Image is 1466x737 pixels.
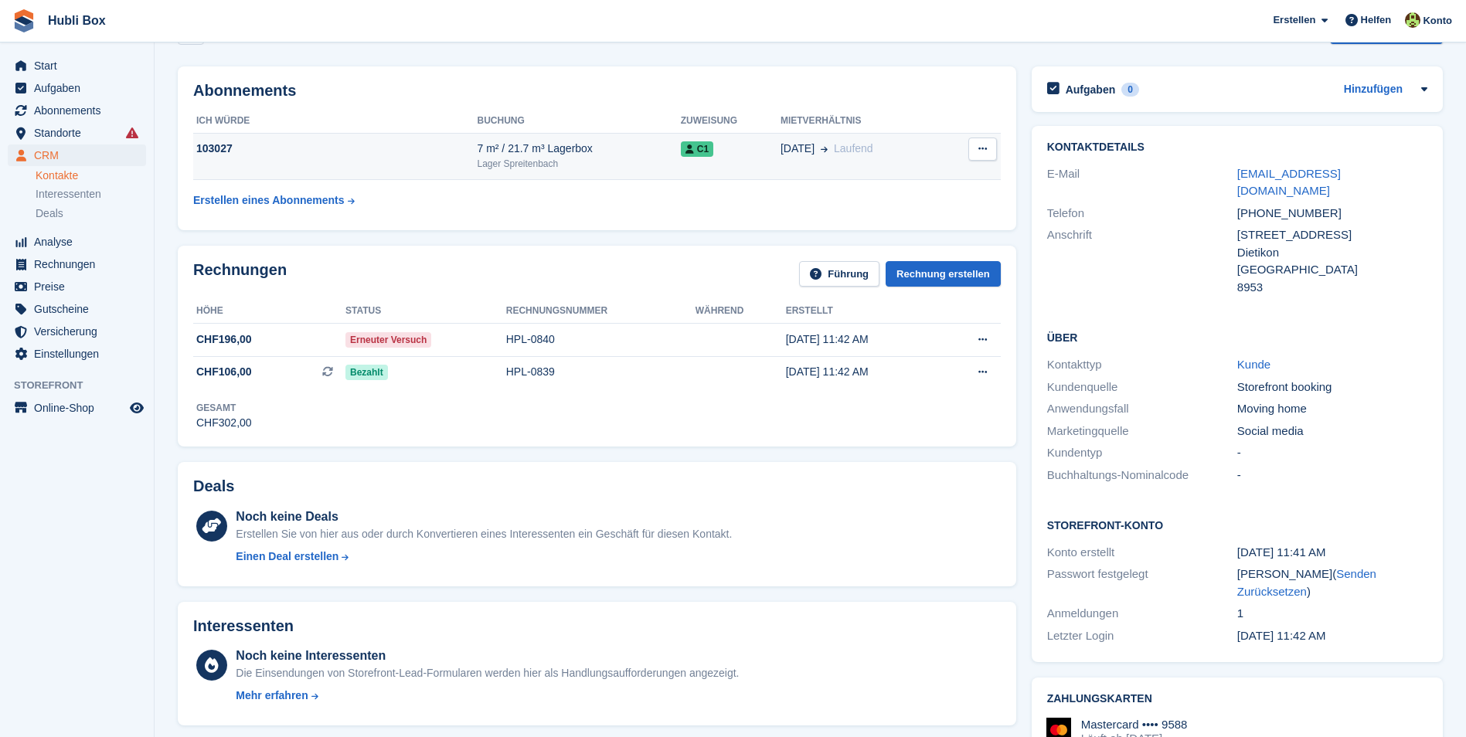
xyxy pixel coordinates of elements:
div: Telefon [1047,205,1237,222]
a: menu [8,343,146,365]
span: Analyse [34,231,127,253]
div: Erstellen eines Abonnements [193,192,345,209]
th: Während [696,299,786,324]
span: Konto [1423,13,1452,29]
a: menu [8,231,146,253]
div: [PERSON_NAME] [1237,565,1427,600]
div: Gesamt [196,401,252,415]
th: ICH WÜRDE [193,109,477,134]
a: Rechnung erstellen [886,261,1001,287]
th: Zuweisung [681,109,781,134]
div: Letzter Login [1047,627,1237,645]
div: Mehr erfahren [236,688,308,704]
div: - [1237,467,1427,484]
span: Versicherung [34,321,127,342]
span: Erstellen [1273,12,1315,28]
div: Noch keine Deals [236,508,732,526]
div: Anschrift [1047,226,1237,296]
div: Buchhaltungs-Nominalcode [1047,467,1237,484]
div: Anwendungsfall [1047,400,1237,418]
span: ( ) [1237,567,1376,598]
div: HPL-0839 [506,364,696,380]
a: menu [8,253,146,275]
div: Erstellen Sie von hier aus oder durch Konvertieren eines Interessenten ein Geschäft für diesen Ko... [236,526,732,542]
div: Lager Spreitenbach [477,157,680,171]
span: Start [34,55,127,76]
div: Kundentyp [1047,444,1237,462]
span: Einstellungen [34,343,127,365]
a: Speisekarte [8,397,146,419]
a: menu [8,321,146,342]
a: menu [8,298,146,320]
a: [EMAIL_ADDRESS][DOMAIN_NAME] [1237,167,1341,198]
a: Kunde [1237,358,1270,371]
span: Deals [36,206,63,221]
a: Hinzufügen [1344,81,1403,99]
div: Storefront booking [1237,379,1427,396]
th: Höhe [193,299,345,324]
div: Dietikon [1237,244,1427,262]
div: Einen Deal erstellen [236,549,338,565]
div: 103027 [193,141,477,157]
a: Interessenten [36,186,146,202]
span: Standorte [34,122,127,144]
div: 7 m² / 21.7 m³ Lagerbox [477,141,680,157]
h2: Interessenten [193,617,294,635]
a: menu [8,122,146,144]
span: CRM [34,144,127,166]
div: [DATE] 11:41 AM [1237,544,1427,562]
h2: Über [1047,329,1427,345]
div: 0 [1121,83,1139,97]
div: Anmeldungen [1047,605,1237,623]
div: Kontakttyp [1047,356,1237,374]
time: 2025-08-22 09:42:55 UTC [1237,629,1326,642]
div: Noch keine Interessenten [236,647,739,665]
span: CHF196,00 [196,331,252,348]
span: [DATE] [781,141,815,157]
span: Gutscheine [34,298,127,320]
img: stora-icon-8386f47178a22dfd0bd8f6a31ec36ba5ce8667c1dd55bd0f319d3a0aa187defe.svg [12,9,36,32]
span: Bezahlt [345,365,388,380]
a: Erstellen eines Abonnements [193,186,355,215]
span: Helfen [1361,12,1392,28]
div: [PHONE_NUMBER] [1237,205,1427,222]
div: Kundenquelle [1047,379,1237,396]
i: Es sind Fehler bei der Synchronisierung von Smart-Einträgen aufgetreten [126,127,138,139]
div: - [1237,444,1427,462]
a: menu [8,100,146,121]
a: menu [8,55,146,76]
h2: Kontaktdetails [1047,141,1427,154]
div: [STREET_ADDRESS] [1237,226,1427,244]
div: Mastercard •••• 9588 [1081,718,1188,732]
span: Preise [34,276,127,297]
span: Interessenten [36,187,101,202]
h2: Zahlungskarten [1047,693,1427,705]
span: Rechnungen [34,253,127,275]
div: Konto erstellt [1047,544,1237,562]
div: CHF302,00 [196,415,252,431]
th: Status [345,299,506,324]
span: Laufend [834,142,873,155]
th: Erstellt [786,299,940,324]
h2: Aufgaben [1066,83,1116,97]
div: E-Mail [1047,165,1237,200]
div: Passwort festgelegt [1047,565,1237,600]
a: Hubli Box [42,8,112,33]
span: Abonnements [34,100,127,121]
div: [GEOGRAPHIC_DATA] [1237,261,1427,279]
a: Kontakte [36,168,146,183]
span: CHF106,00 [196,364,252,380]
div: [DATE] 11:42 AM [786,331,940,348]
img: Luca Space4you [1405,12,1420,28]
a: Vorschau-Shop [128,399,146,417]
div: Moving home [1237,400,1427,418]
div: 8953 [1237,279,1427,297]
span: Erneuter Versuch [345,332,431,348]
a: Mehr erfahren [236,688,739,704]
h2: Storefront-Konto [1047,517,1427,532]
div: Social media [1237,423,1427,440]
a: menu [8,276,146,297]
span: C1 [681,141,713,157]
a: Einen Deal erstellen [236,549,732,565]
h2: Abonnements [193,82,1001,100]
